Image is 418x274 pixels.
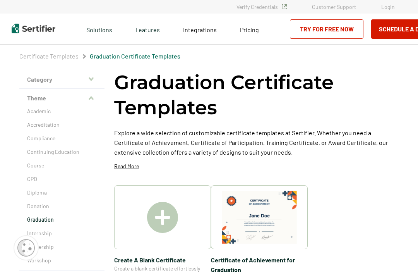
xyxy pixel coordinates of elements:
p: Explore a wide selection of customizable certificate templates at Sertifier. Whether you need a C... [114,128,399,157]
a: Pricing [240,24,259,34]
img: Create A Blank Certificate [147,202,178,233]
div: Breadcrumb [19,52,180,60]
a: Diploma [27,189,97,196]
span: Solutions [86,24,112,34]
a: Continuing Education [27,148,97,156]
img: Cookie Popup Icon [17,239,35,257]
a: Accreditation [27,121,97,129]
a: Certificate Templates [19,52,79,60]
iframe: Chat Widget [379,237,418,274]
a: Compliance [27,134,97,142]
a: CPD [27,175,97,183]
span: Create A Blank Certificate [114,255,211,265]
span: Integrations [183,26,217,33]
a: Login [381,3,395,10]
a: Leadership [27,243,97,251]
p: Read More [114,162,139,170]
a: Integrations [183,24,217,34]
a: Graduation Certificate Templates [90,52,180,60]
a: Customer Support [312,3,356,10]
h1: Graduation Certificate Templates [114,70,399,120]
button: Category [19,70,104,89]
a: Donation [27,202,97,210]
div: Theme [19,107,104,271]
img: Sertifier | Digital Credentialing Platform [12,24,55,33]
a: Graduation [27,216,97,224]
a: Verify Credentials [236,3,287,10]
a: Academic [27,107,97,115]
a: Course [27,162,97,169]
span: Features [135,24,160,34]
img: Verified [282,4,287,9]
a: Workshop [27,257,97,264]
img: Certificate of Achievement for Graduation [222,191,297,244]
a: Try for Free Now [290,19,363,39]
a: Internship [27,229,97,237]
button: Theme [19,89,104,107]
span: Pricing [240,26,259,33]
